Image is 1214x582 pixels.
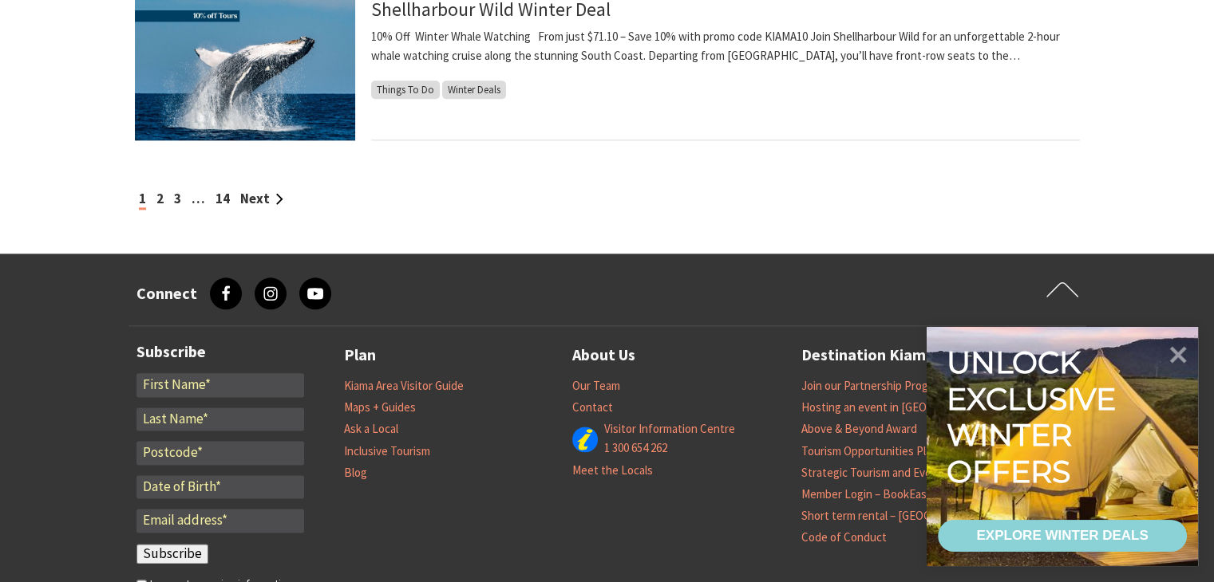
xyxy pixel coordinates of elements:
[344,421,398,437] a: Ask a Local
[442,81,506,99] span: Winter Deals
[371,27,1080,65] p: 10% Off Winter Whale Watching From just $71.10 – Save 10% with promo code KIAMA10 Join Shellharbo...
[572,462,653,478] a: Meet the Locals
[801,342,1022,368] a: Destination Kiama Partnership
[801,421,917,437] a: Above & Beyond Award
[156,190,164,207] a: 2
[572,342,635,368] a: About Us
[136,441,304,465] input: Postcode*
[192,190,205,207] span: …
[136,284,197,303] h3: Connect
[801,508,1006,545] a: Short term rental – [GEOGRAPHIC_DATA] Code of Conduct
[174,190,181,207] a: 3
[136,342,304,361] h3: Subscribe
[371,81,440,99] span: Things To Do
[344,399,416,415] a: Maps + Guides
[801,399,1009,415] a: Hosting an event in [GEOGRAPHIC_DATA]
[572,399,613,415] a: Contact
[938,520,1187,552] a: EXPLORE WINTER DEALS
[572,378,620,394] a: Our Team
[604,421,735,437] a: Visitor Information Centre
[801,443,970,459] a: Tourism Opportunities Plan (TOP)
[344,378,464,394] a: Kiama Area Visitor Guide
[139,190,146,210] span: 1
[344,465,367,481] a: Blog
[344,342,376,368] a: Plan
[947,344,1123,490] div: Unlock exclusive winter offers
[801,465,972,481] a: Strategic Tourism and Events Plan
[136,509,304,533] input: Email address*
[240,190,283,207] a: Next
[216,190,230,207] a: 14
[801,378,947,394] a: Join our Partnership Program
[344,443,430,459] a: Inclusive Tourism
[976,520,1148,552] div: EXPLORE WINTER DEALS
[136,475,304,499] input: Date of Birth*
[136,544,208,564] input: Subscribe
[136,373,304,397] input: First Name*
[801,486,932,502] a: Member Login – BookEasy
[136,407,304,431] input: Last Name*
[604,440,667,456] a: 1 300 654 262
